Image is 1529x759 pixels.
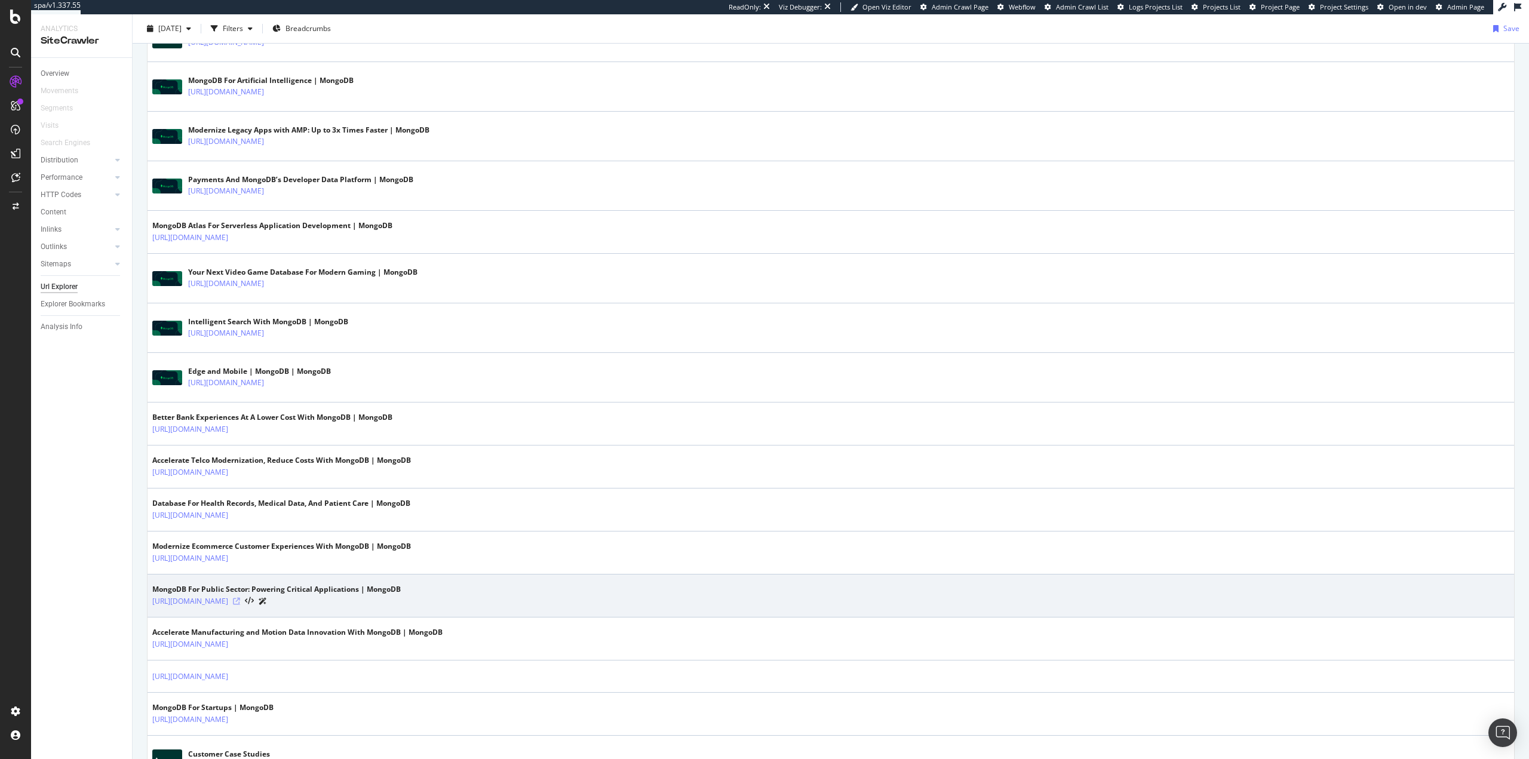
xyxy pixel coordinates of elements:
div: Filters [223,23,243,33]
div: ReadOnly: [729,2,761,12]
div: Url Explorer [41,281,78,293]
a: [URL][DOMAIN_NAME] [188,185,264,197]
a: Project Page [1249,2,1300,12]
a: Overview [41,67,124,80]
a: Admin Crawl List [1045,2,1109,12]
a: Visit Online Page [233,598,240,605]
div: Edge and Mobile | MongoDB | MongoDB [188,366,331,377]
img: main image [152,321,182,336]
a: [URL][DOMAIN_NAME] [152,466,228,478]
span: Breadcrumbs [285,23,331,33]
div: Explorer Bookmarks [41,298,105,311]
button: Filters [206,19,257,38]
div: Performance [41,171,82,184]
div: Save [1503,23,1519,33]
div: Content [41,206,66,219]
a: Projects List [1192,2,1241,12]
a: Webflow [997,2,1036,12]
a: Visits [41,119,70,132]
span: Open in dev [1389,2,1427,11]
span: Admin Crawl Page [932,2,988,11]
a: [URL][DOMAIN_NAME] [188,327,264,339]
a: Explorer Bookmarks [41,298,124,311]
div: MongoDB For Public Sector: Powering Critical Applications | MongoDB [152,584,401,595]
a: Admin Crawl Page [920,2,988,12]
div: MongoDB Atlas For Serverless Application Development | MongoDB [152,220,392,231]
a: Inlinks [41,223,112,236]
a: [URL][DOMAIN_NAME] [188,136,264,148]
a: Movements [41,85,90,97]
div: MongoDB For Artificial Intelligence | MongoDB [188,75,354,86]
span: Projects List [1203,2,1241,11]
span: 2025 Oct. 3rd [158,23,182,33]
button: Breadcrumbs [268,19,336,38]
a: Url Explorer [41,281,124,293]
a: [URL][DOMAIN_NAME] [152,638,228,650]
a: Analysis Info [41,321,124,333]
div: Segments [41,102,73,115]
img: main image [152,179,182,193]
div: Analysis Info [41,321,82,333]
span: Webflow [1009,2,1036,11]
div: SiteCrawler [41,34,122,48]
a: Segments [41,102,85,115]
div: Modernize Legacy Apps with AMP: Up to 3x Times Faster | MongoDB [188,125,429,136]
div: Your Next Video Game Database For Modern Gaming | MongoDB [188,267,417,278]
a: Project Settings [1309,2,1368,12]
a: Distribution [41,154,112,167]
div: Movements [41,85,78,97]
div: Accelerate Telco Modernization, Reduce Costs With MongoDB | MongoDB [152,455,411,466]
img: main image [152,271,182,286]
a: Sitemaps [41,258,112,271]
a: Performance [41,171,112,184]
a: [URL][DOMAIN_NAME] [152,232,228,244]
div: Intelligent Search With MongoDB | MongoDB [188,316,348,327]
div: Sitemaps [41,258,71,271]
a: [URL][DOMAIN_NAME] [188,86,264,98]
span: Project Settings [1320,2,1368,11]
span: Project Page [1261,2,1300,11]
a: Outlinks [41,241,112,253]
div: Payments And MongoDB’s Developer Data Platform | MongoDB [188,174,413,185]
button: [DATE] [142,19,196,38]
div: Visits [41,119,59,132]
div: Accelerate Manufacturing and Motion Data Innovation With MongoDB | MongoDB [152,627,443,638]
a: [URL][DOMAIN_NAME] [152,552,228,564]
div: Overview [41,67,69,80]
a: [URL][DOMAIN_NAME] [188,278,264,290]
div: Better Bank Experiences At A Lower Cost With MongoDB | MongoDB [152,412,392,423]
button: View HTML Source [245,597,254,606]
div: Open Intercom Messenger [1488,718,1517,747]
span: Logs Projects List [1129,2,1183,11]
a: Open in dev [1377,2,1427,12]
button: Save [1488,19,1519,38]
a: Logs Projects List [1117,2,1183,12]
img: main image [152,129,182,144]
a: [URL][DOMAIN_NAME] [188,377,264,389]
a: [URL][DOMAIN_NAME] [152,423,228,435]
a: HTTP Codes [41,189,112,201]
div: Modernize Ecommerce Customer Experiences With MongoDB | MongoDB [152,541,411,552]
img: main image [152,370,182,385]
div: Search Engines [41,137,90,149]
span: Admin Page [1447,2,1484,11]
a: [URL][DOMAIN_NAME] [152,509,228,521]
a: AI Url Details [259,595,267,607]
span: Admin Crawl List [1056,2,1109,11]
div: Analytics [41,24,122,34]
span: Open Viz Editor [862,2,911,11]
img: main image [152,79,182,94]
div: MongoDB For Startups | MongoDB [152,702,274,713]
a: Content [41,206,124,219]
div: Outlinks [41,241,67,253]
div: HTTP Codes [41,189,81,201]
a: Search Engines [41,137,102,149]
div: Distribution [41,154,78,167]
div: Database For Health Records, Medical Data, And Patient Care | MongoDB [152,498,410,509]
div: Inlinks [41,223,62,236]
a: [URL][DOMAIN_NAME] [152,595,228,607]
a: [URL][DOMAIN_NAME] [152,671,228,683]
a: Admin Page [1436,2,1484,12]
a: Open Viz Editor [851,2,911,12]
div: Viz Debugger: [779,2,822,12]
